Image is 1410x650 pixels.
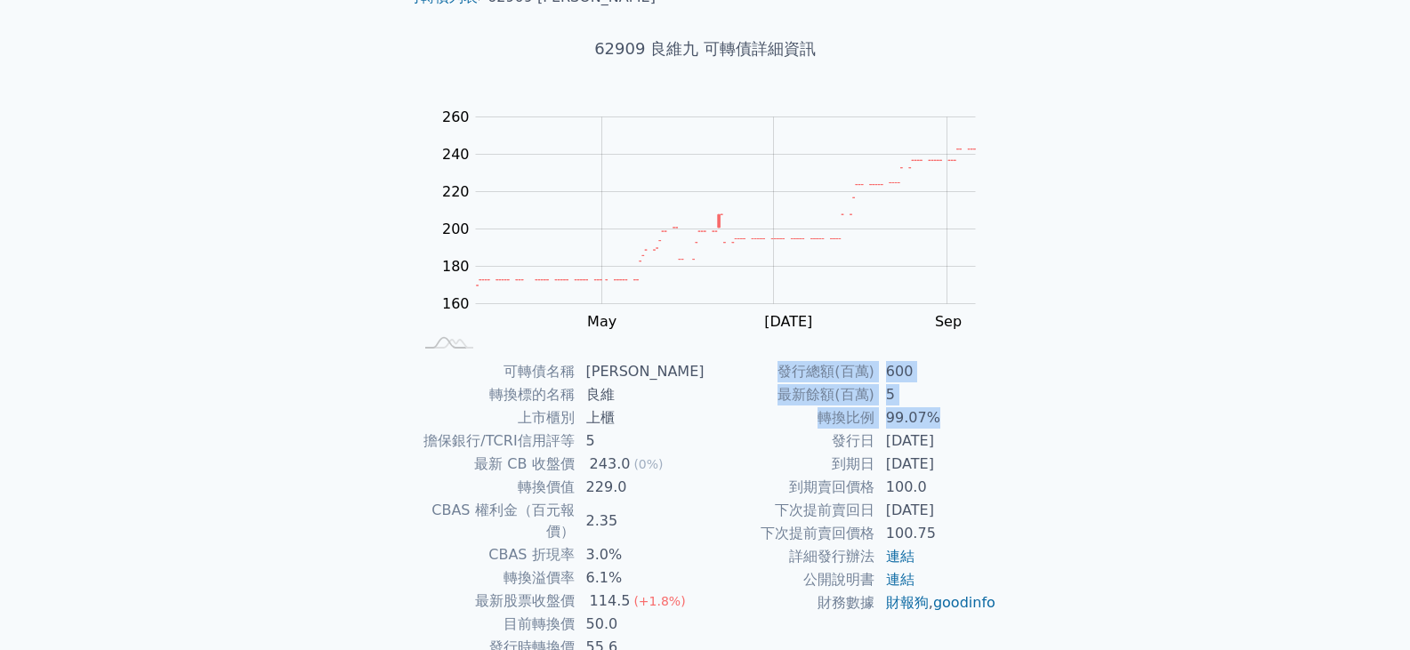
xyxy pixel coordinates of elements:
[576,429,705,453] td: 5
[414,566,576,590] td: 轉換溢價率
[875,453,997,476] td: [DATE]
[705,522,875,545] td: 下次提前賣回價格
[576,360,705,383] td: [PERSON_NAME]
[442,221,470,237] tspan: 200
[935,313,962,330] tspan: Sep
[875,429,997,453] td: [DATE]
[875,406,997,429] td: 99.07%
[875,476,997,499] td: 100.0
[414,499,576,543] td: CBAS 權利金（百元報價）
[764,313,812,330] tspan: [DATE]
[442,295,470,312] tspan: 160
[886,594,929,611] a: 財報狗
[705,476,875,499] td: 到期賣回價格
[442,146,470,163] tspan: 240
[875,522,997,545] td: 100.75
[705,499,875,522] td: 下次提前賣回日
[442,258,470,275] tspan: 180
[442,108,470,125] tspan: 260
[586,590,634,612] div: 114.5
[414,476,576,499] td: 轉換價值
[576,566,705,590] td: 6.1%
[633,457,663,471] span: (0%)
[705,545,875,568] td: 詳細發行辦法
[875,360,997,383] td: 600
[414,543,576,566] td: CBAS 折現率
[586,453,634,475] div: 243.0
[587,313,616,330] tspan: May
[576,476,705,499] td: 229.0
[886,571,914,588] a: 連結
[414,453,576,476] td: 最新 CB 收盤價
[705,360,875,383] td: 發行總額(百萬)
[576,499,705,543] td: 2.35
[705,429,875,453] td: 發行日
[414,613,576,636] td: 目前轉換價
[1321,565,1410,650] iframe: Chat Widget
[875,383,997,406] td: 5
[576,383,705,406] td: 良維
[705,591,875,614] td: 財務數據
[392,36,1019,61] h1: 62909 良維九 可轉債詳細資訊
[576,613,705,636] td: 50.0
[576,406,705,429] td: 上櫃
[705,453,875,476] td: 到期日
[633,594,685,608] span: (+1.8%)
[1321,565,1410,650] div: 聊天小工具
[414,406,576,429] td: 上市櫃別
[705,383,875,406] td: 最新餘額(百萬)
[705,406,875,429] td: 轉換比例
[875,499,997,522] td: [DATE]
[414,429,576,453] td: 擔保銀行/TCRI信用評等
[875,591,997,614] td: ,
[414,383,576,406] td: 轉換標的名稱
[933,594,995,611] a: goodinfo
[576,543,705,566] td: 3.0%
[414,590,576,613] td: 最新股票收盤價
[442,183,470,200] tspan: 220
[705,568,875,591] td: 公開說明書
[433,108,1003,366] g: Chart
[414,360,576,383] td: 可轉債名稱
[886,548,914,565] a: 連結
